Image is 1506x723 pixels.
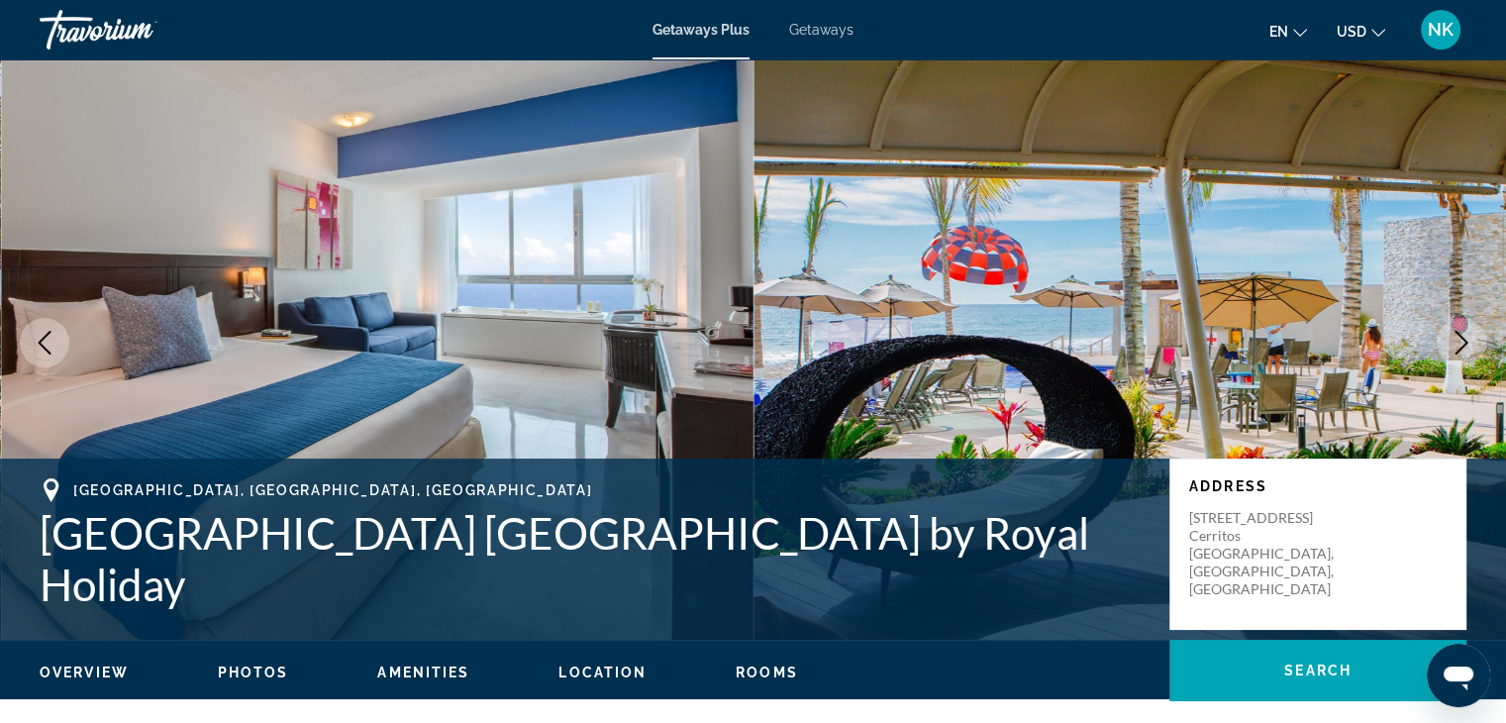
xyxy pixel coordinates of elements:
[377,665,469,680] span: Amenities
[1427,644,1490,707] iframe: Button to launch messaging window
[1337,17,1385,46] button: Change currency
[377,664,469,681] button: Amenities
[1284,663,1352,678] span: Search
[1169,640,1466,701] button: Search
[1437,318,1486,367] button: Next image
[1415,9,1466,51] button: User Menu
[40,664,129,681] button: Overview
[653,22,750,38] a: Getaways Plus
[789,22,853,38] a: Getaways
[558,665,647,680] span: Location
[736,664,798,681] button: Rooms
[1189,478,1447,494] p: Address
[736,665,798,680] span: Rooms
[1269,24,1288,40] span: en
[40,4,238,55] a: Travorium
[218,665,289,680] span: Photos
[1428,20,1454,40] span: NK
[40,507,1150,610] h1: [GEOGRAPHIC_DATA] [GEOGRAPHIC_DATA] by Royal Holiday
[40,665,129,680] span: Overview
[1269,17,1307,46] button: Change language
[1189,509,1348,598] p: [STREET_ADDRESS] Cerritos [GEOGRAPHIC_DATA], [GEOGRAPHIC_DATA], [GEOGRAPHIC_DATA]
[1337,24,1366,40] span: USD
[73,482,592,498] span: [GEOGRAPHIC_DATA], [GEOGRAPHIC_DATA], [GEOGRAPHIC_DATA]
[20,318,69,367] button: Previous image
[218,664,289,681] button: Photos
[558,664,647,681] button: Location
